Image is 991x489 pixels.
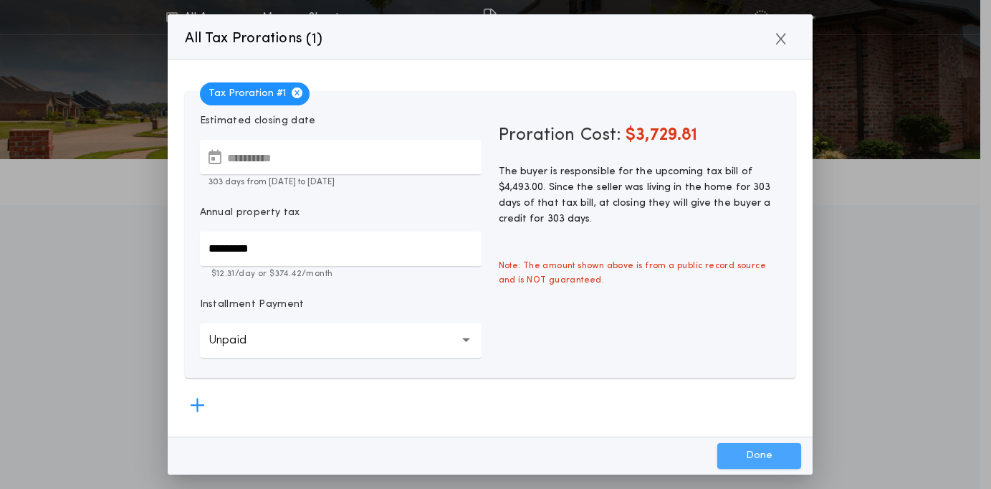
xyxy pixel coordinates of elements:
[200,82,310,105] span: Tax Proration # 1
[200,298,305,312] p: Installment Payment
[209,332,269,349] p: Unpaid
[185,27,323,50] p: All Tax Prorations ( )
[200,176,482,189] p: 303 days from [DATE] to [DATE]
[200,206,300,220] p: Annual property tax
[312,32,317,47] span: 1
[200,232,482,266] input: Annual property tax
[200,323,482,358] button: Unpaid
[626,127,697,144] span: $3,729.81
[200,267,482,280] p: $12.31 /day or $374.42 /month
[490,250,789,296] span: Note: The amount shown above is from a public record source and is NOT guaranteed.
[499,166,771,224] span: The buyer is responsible for the upcoming tax bill of $4,493.00. Since the seller was living in t...
[499,124,575,147] span: Proration
[200,114,482,128] p: Estimated closing date
[717,443,801,469] button: Done
[580,127,621,144] span: Cost:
